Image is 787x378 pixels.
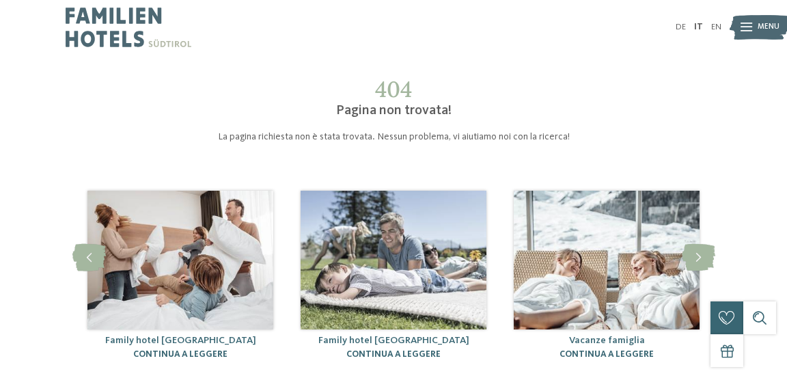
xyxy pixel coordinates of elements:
[301,191,486,329] img: 404
[134,130,653,144] p: La pagina richiesta non è stata trovata. Nessun problema, vi aiutiamo noi con la ricerca!
[676,23,686,31] a: DE
[346,350,441,359] a: continua a leggere
[133,350,227,359] a: continua a leggere
[87,191,273,329] img: 404
[560,350,654,359] a: continua a leggere
[375,75,412,103] span: 404
[569,336,645,345] a: Vacanze famiglia
[758,22,779,33] span: Menu
[105,336,256,345] a: Family hotel [GEOGRAPHIC_DATA]
[711,23,721,31] a: EN
[318,336,469,345] a: Family hotel [GEOGRAPHIC_DATA]
[694,23,703,31] a: IT
[514,191,700,329] img: 404
[336,104,452,118] span: Pagina non trovata!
